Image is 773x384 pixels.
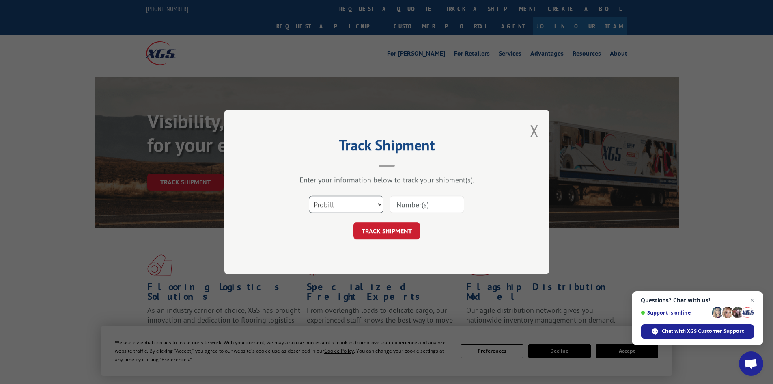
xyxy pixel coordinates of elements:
[641,324,754,339] div: Chat with XGS Customer Support
[530,120,539,141] button: Close modal
[641,310,709,316] span: Support is online
[641,297,754,304] span: Questions? Chat with us!
[265,139,508,155] h2: Track Shipment
[390,196,464,213] input: Number(s)
[739,351,763,376] div: Open chat
[265,175,508,184] div: Enter your information below to track your shipment(s).
[662,328,744,335] span: Chat with XGS Customer Support
[353,222,420,239] button: TRACK SHIPMENT
[747,295,757,305] span: Close chat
